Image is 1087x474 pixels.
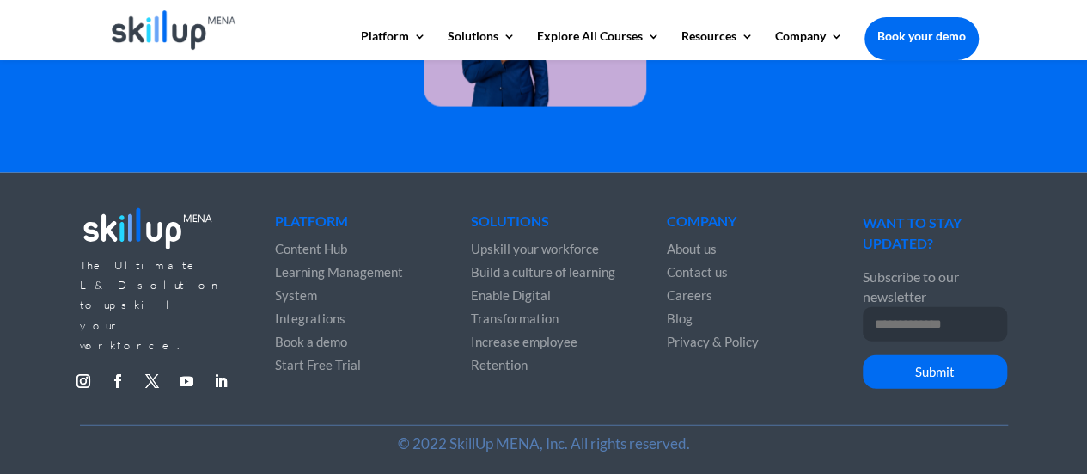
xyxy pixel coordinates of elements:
a: Build a culture of learning [471,264,615,280]
a: Enable Digital Transformation [471,287,559,326]
h4: Company [667,214,811,237]
a: Start Free Trial [275,357,361,372]
a: Follow on Youtube [173,367,200,395]
a: Company [775,30,843,59]
a: Content Hub [275,241,347,256]
a: Solutions [448,30,516,59]
a: Increase employee Retention [471,334,577,372]
a: Follow on Instagram [70,367,97,395]
iframe: Chat Widget [801,288,1087,474]
a: Contact us [667,264,728,280]
h4: Platform [275,214,419,237]
a: Explore All Courses [537,30,660,59]
a: Privacy & Policy [667,334,759,349]
a: About us [667,241,717,256]
img: footer_logo [80,202,216,253]
h4: Solutions [471,214,615,237]
a: Follow on Facebook [104,367,131,395]
a: Platform [361,30,426,59]
span: The Ultimate L&D solution to upskill your workforce. [80,258,222,353]
a: Follow on X [138,367,166,395]
a: Book your demo [864,17,979,55]
p: © 2022 SkillUp MENA, Inc. All rights reserved. [109,434,979,453]
p: Subscribe to our newsletter [863,267,1007,307]
a: Book a demo [275,334,347,349]
a: Upskill your workforce [471,241,599,256]
span: WANT TO STAY UPDATED? [863,214,962,250]
a: Careers [667,287,712,303]
a: Follow on LinkedIn [207,367,235,395]
a: Integrations [275,311,345,326]
a: Learning Management System [275,264,403,303]
a: Resources [681,30,754,59]
a: Blog [667,311,693,326]
img: Skillup Mena [112,10,236,50]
